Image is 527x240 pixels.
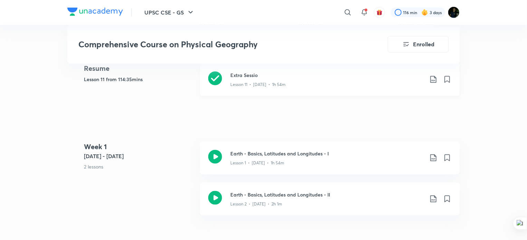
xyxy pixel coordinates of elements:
h4: Resume [84,63,194,74]
img: streak [421,9,428,16]
a: Company Logo [67,8,123,18]
p: Lesson 1 • [DATE] • 1h 54m [230,160,284,166]
p: Lesson 11 • [DATE] • 1h 54m [230,81,286,88]
h5: [DATE] - [DATE] [84,152,194,160]
p: Lesson 2 • [DATE] • 2h 1m [230,201,282,207]
h3: Earth - Basics, Latitudes and Longitudes - II [230,191,424,198]
img: Company Logo [67,8,123,16]
button: Enrolled [388,36,449,52]
h5: Lesson 11 from 114:35mins [84,76,194,83]
button: UPSC CSE - GS [140,6,199,19]
a: Earth - Basics, Latitudes and Longitudes - IILesson 2 • [DATE] • 2h 1m [200,183,460,224]
h3: Extra Sessio [230,71,424,79]
h3: Comprehensive Course on Physical Geography [78,39,349,49]
button: avatar [374,7,385,18]
h3: Earth - Basics, Latitudes and Longitudes - I [230,150,424,157]
img: avatar [376,9,383,16]
h4: Week 1 [84,142,194,152]
a: Extra SessioLesson 11 • [DATE] • 1h 54m [200,63,460,104]
p: 2 lessons [84,163,194,170]
a: Earth - Basics, Latitudes and Longitudes - ILesson 1 • [DATE] • 1h 54m [200,142,460,183]
img: Rohit Duggal [448,7,460,18]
